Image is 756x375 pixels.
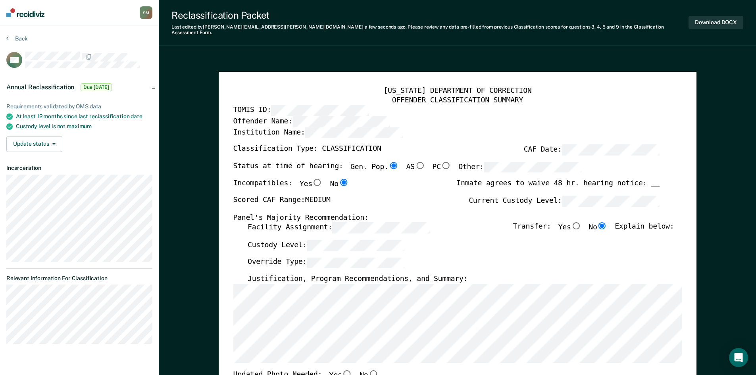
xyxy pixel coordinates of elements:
[233,196,330,207] label: Scored CAF Range: MEDIUM
[299,179,322,189] label: Yes
[247,222,429,233] label: Facility Assignment:
[597,222,607,229] input: No
[6,35,28,42] button: Back
[305,127,402,138] input: Institution Name:
[171,24,689,36] div: Last edited by [PERSON_NAME][EMAIL_ADDRESS][PERSON_NAME][DOMAIN_NAME] . Please review any data pr...
[233,86,682,96] div: [US_STATE] DEPARTMENT OF CORRECTION
[233,105,369,116] label: TOMIS ID:
[729,348,748,367] div: Open Intercom Messenger
[131,113,142,119] span: date
[233,127,402,138] label: Institution Name:
[271,105,369,116] input: TOMIS ID:
[571,222,581,229] input: Yes
[441,162,451,169] input: PC
[330,179,349,189] label: No
[6,275,152,282] dt: Relevant Information For Classification
[365,24,406,30] span: a few seconds ago
[307,257,404,268] input: Override Type:
[432,162,451,173] label: PC
[689,16,743,29] button: Download DOCX
[247,275,467,284] label: Justification, Program Recommendations, and Summary:
[589,222,608,233] label: No
[484,162,581,173] input: Other:
[312,179,322,186] input: Yes
[388,162,398,169] input: Gen. Pop.
[406,162,425,173] label: AS
[6,136,62,152] button: Update status
[233,162,581,179] div: Status at time of hearing:
[562,196,659,207] input: Current Custody Level:
[16,123,152,130] div: Custody level is not
[233,144,381,155] label: Classification Type: CLASSIFICATION
[6,8,44,17] img: Recidiviz
[523,144,659,155] label: CAF Date:
[140,6,152,19] div: S M
[350,162,398,173] label: Gen. Pop.
[233,96,682,105] div: OFFENDER CLASSIFICATION SUMMARY
[67,123,92,129] span: maximum
[332,222,430,233] input: Facility Assignment:
[233,116,390,127] label: Offender Name:
[307,240,404,251] input: Custody Level:
[233,213,659,223] div: Panel's Majority Recommendation:
[458,162,581,173] label: Other:
[513,222,674,240] div: Transfer: Explain below:
[558,222,581,233] label: Yes
[140,6,152,19] button: SM
[456,179,660,196] div: Inmate agrees to waive 48 hr. hearing notice: __
[6,83,74,91] span: Annual Reclassification
[81,83,112,91] span: Due [DATE]
[338,179,348,186] input: No
[6,103,152,110] div: Requirements validated by OMS data
[292,116,390,127] input: Offender Name:
[6,165,152,171] dt: Incarceration
[171,10,689,21] div: Reclassification Packet
[414,162,425,169] input: AS
[562,144,659,155] input: CAF Date:
[247,240,404,251] label: Custody Level:
[16,113,152,120] div: At least 12 months since last reclassification
[247,257,404,268] label: Override Type:
[233,179,349,196] div: Incompatibles:
[469,196,660,207] label: Current Custody Level:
